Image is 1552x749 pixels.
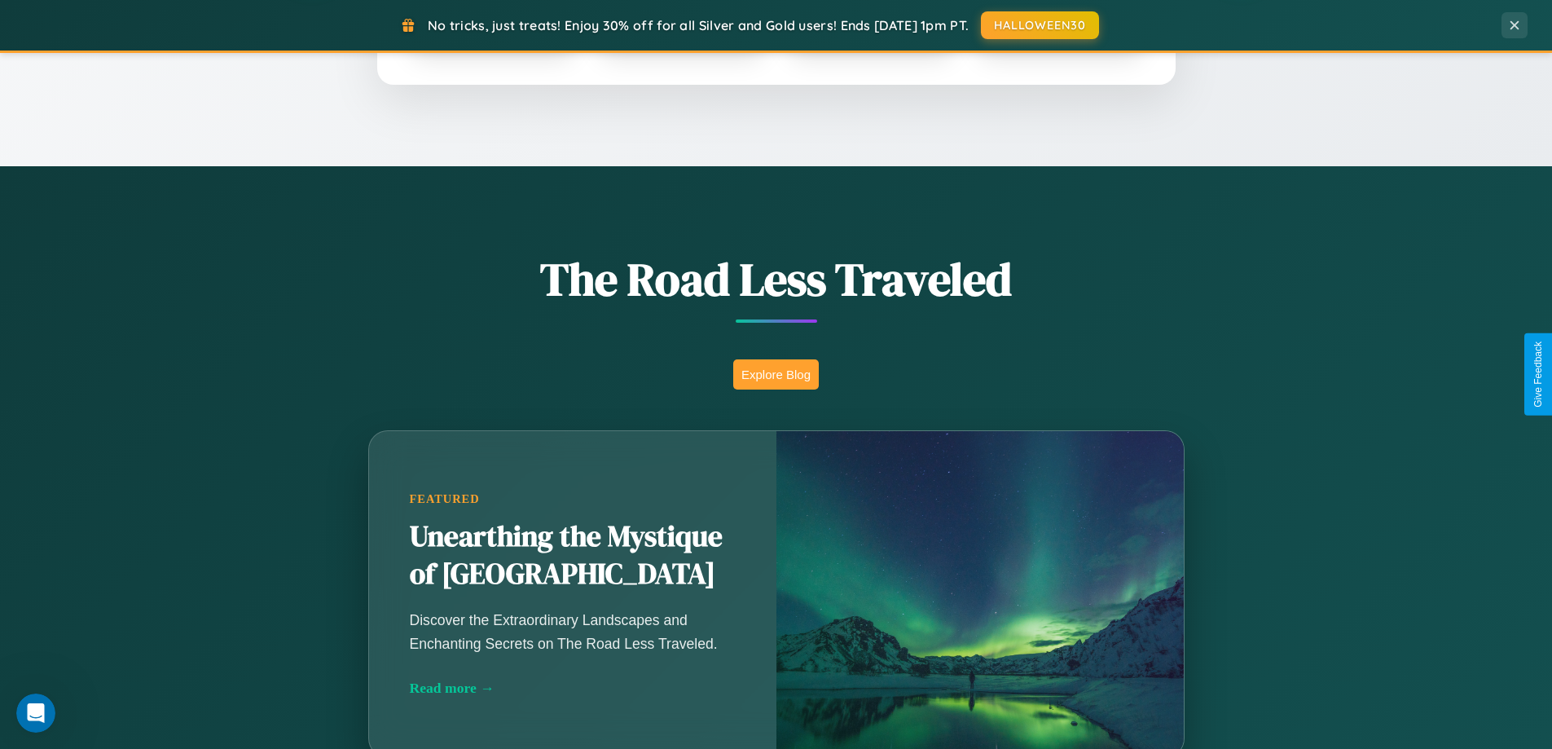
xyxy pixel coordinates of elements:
span: No tricks, just treats! Enjoy 30% off for all Silver and Gold users! Ends [DATE] 1pm PT. [428,17,969,33]
div: Give Feedback [1532,341,1544,408]
div: Read more → [410,680,736,697]
button: Explore Blog [733,359,819,390]
p: Discover the Extraordinary Landscapes and Enchanting Secrets on The Road Less Traveled. [410,609,736,654]
iframe: Intercom live chat [16,694,55,733]
h2: Unearthing the Mystique of [GEOGRAPHIC_DATA] [410,518,736,593]
h1: The Road Less Traveled [288,248,1265,311]
button: HALLOWEEN30 [981,11,1099,39]
div: Featured [410,492,736,506]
